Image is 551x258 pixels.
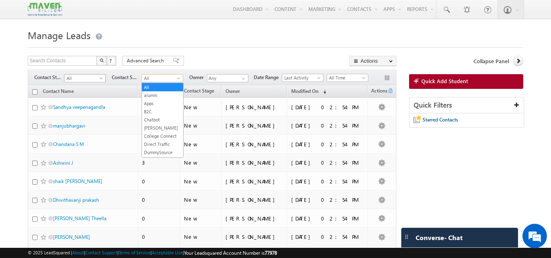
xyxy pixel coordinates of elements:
[142,92,183,99] a: alumni
[142,84,183,91] a: All
[327,74,368,82] a: All Time
[226,88,240,94] span: Owner
[142,149,183,156] a: DummySource
[226,159,283,166] div: [PERSON_NAME]
[327,74,366,82] span: All Time
[291,141,364,148] div: [DATE] 02:54 PM
[226,233,283,240] div: [PERSON_NAME]
[265,250,277,256] span: 77978
[142,157,183,164] a: Elearn
[226,178,283,185] div: [PERSON_NAME]
[53,141,84,147] a: Chandana S M
[142,178,176,185] div: 0
[28,2,62,16] img: Custom Logo
[53,123,85,129] a: manjubhargavi
[207,74,248,82] input: Type to Search
[423,117,458,123] span: Starred Contacts
[184,141,218,148] div: New
[403,234,410,240] img: carter-drag
[64,75,103,82] span: All
[72,250,84,255] a: About
[184,233,218,240] div: New
[142,196,176,203] div: 0
[180,86,218,97] a: Contact Stage
[142,159,176,166] div: 3
[184,196,218,203] div: New
[53,197,99,203] a: Dhivithavanji prakash
[226,141,283,148] div: [PERSON_NAME]
[34,74,64,81] span: Contact Stage
[142,116,183,123] a: Chatbot
[409,74,524,89] a: Quick Add Student
[109,57,113,64] span: ?
[287,86,330,97] a: Modified On (sorted descending)
[226,104,283,111] div: [PERSON_NAME]
[138,86,176,97] a: Contact Score
[421,77,468,85] span: Quick Add Student
[291,159,364,166] div: [DATE] 02:54 PM
[119,250,150,255] a: Terms of Service
[226,196,283,203] div: [PERSON_NAME]
[100,58,104,62] img: Search
[350,56,396,66] button: Actions
[127,57,166,64] span: Advanced Search
[254,74,282,81] span: Date Range
[320,88,326,95] span: (sorted descending)
[409,97,524,113] div: Quick Filters
[291,233,364,240] div: [DATE] 02:54 PM
[112,74,142,81] span: Contact Source
[53,215,106,221] a: [PERSON_NAME] Theella
[53,160,73,166] a: Ashwini J
[291,178,364,185] div: [DATE] 02:54 PM
[142,74,183,82] a: All
[106,56,116,66] button: ?
[142,124,183,132] a: [PERSON_NAME]
[291,215,364,222] div: [DATE] 02:54 PM
[189,74,207,81] span: Owner
[142,108,183,115] a: B2C
[474,57,509,65] span: Collapse Panel
[282,74,321,82] span: Last Activity
[291,122,364,129] div: [DATE] 02:54 PM
[28,29,91,42] span: Manage Leads
[226,122,283,129] div: [PERSON_NAME]
[152,250,183,255] a: Acceptable Use
[291,196,364,203] div: [DATE] 02:54 PM
[291,104,364,111] div: [DATE] 02:54 PM
[142,233,176,240] div: 0
[184,215,218,222] div: New
[142,100,183,107] a: Apps
[184,122,218,129] div: New
[142,141,183,148] a: Direct Traffic
[53,104,105,110] a: Sandhya veepenagandla
[142,215,176,222] div: 0
[184,178,218,185] div: New
[53,234,90,240] a: [PERSON_NAME]
[142,83,184,158] ul: All
[416,234,462,241] span: Converse - Chat
[85,250,117,255] a: Contact Support
[226,215,283,222] div: [PERSON_NAME]
[184,88,214,94] span: Contact Stage
[282,74,323,82] a: Last Activity
[142,132,183,140] a: College Connect
[237,75,248,83] a: Show All Items
[64,74,106,82] a: All
[184,104,218,111] div: New
[142,75,181,82] span: All
[184,159,218,166] div: New
[28,249,277,257] span: © 2025 LeadSquared | | | | |
[32,89,38,95] input: Check all records
[184,250,277,256] span: Your Leadsquared Account Number is
[291,88,319,94] span: Modified On
[53,178,102,184] a: shaik [PERSON_NAME]
[39,87,78,97] a: Contact Name
[368,86,387,97] span: Actions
